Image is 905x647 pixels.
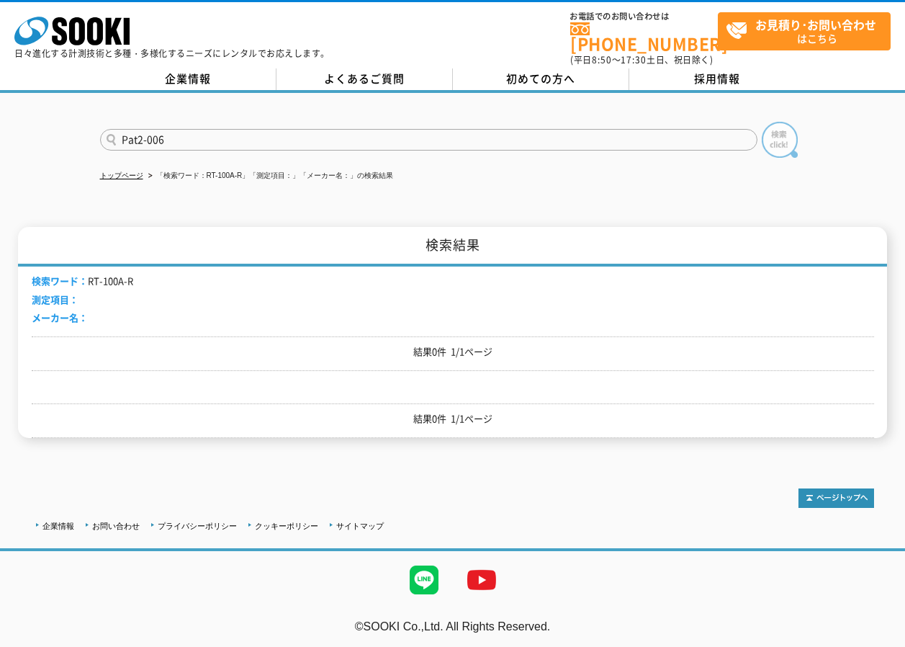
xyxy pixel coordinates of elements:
a: 初めての方へ [453,68,629,90]
p: 結果0件 1/1ページ [32,411,874,427]
span: はこちら [726,13,890,49]
img: btn_search.png [762,122,798,158]
span: 8:50 [592,53,612,66]
a: お問い合わせ [92,522,140,530]
span: 検索ワード： [32,274,88,287]
p: 日々進化する計測技術と多種・多様化するニーズにレンタルでお応えします。 [14,49,330,58]
a: お見積り･お問い合わせはこちら [718,12,891,50]
a: 採用情報 [629,68,806,90]
span: メーカー名： [32,311,88,324]
img: トップページへ [798,488,874,508]
li: RT-100A-R [32,274,133,289]
span: お電話でのお問い合わせは [570,12,718,21]
p: 結果0件 1/1ページ [32,344,874,360]
a: 企業情報 [100,68,276,90]
a: クッキーポリシー [255,522,318,530]
li: 「検索ワード：RT-100A-R」「測定項目：」「メーカー名：」の検索結果 [145,169,394,184]
a: 企業情報 [42,522,74,530]
span: (平日 ～ 土日、祝日除く) [570,53,713,66]
a: サイトマップ [336,522,384,530]
strong: お見積り･お問い合わせ [755,16,876,33]
a: [PHONE_NUMBER] [570,22,718,52]
h1: 検索結果 [18,227,887,267]
img: LINE [395,551,453,609]
a: プライバシーポリシー [158,522,237,530]
img: YouTube [453,551,510,609]
input: 商品名、型式、NETIS番号を入力してください [100,129,757,151]
a: トップページ [100,171,143,179]
span: 初めての方へ [506,71,575,86]
a: よくあるご質問 [276,68,453,90]
span: 測定項目： [32,293,78,306]
span: 17:30 [621,53,647,66]
a: テストMail [850,635,905,647]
